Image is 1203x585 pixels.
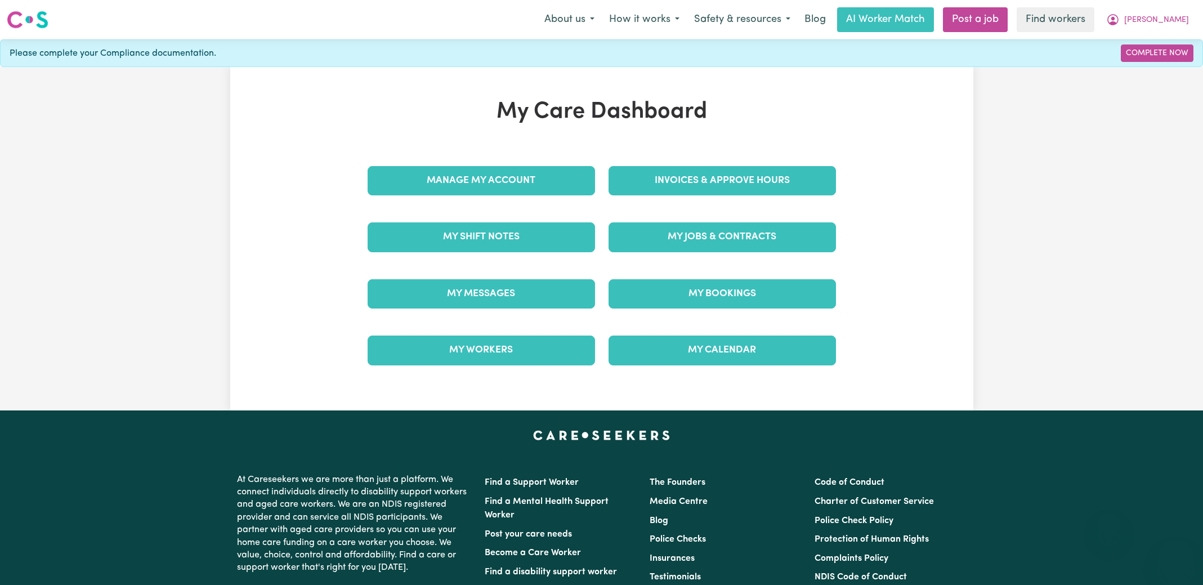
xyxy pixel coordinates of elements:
a: AI Worker Match [837,7,934,32]
a: Protection of Human Rights [815,535,929,544]
a: Manage My Account [368,166,595,195]
a: Complaints Policy [815,554,888,563]
a: Careseekers logo [7,7,48,33]
a: The Founders [650,478,705,487]
h1: My Care Dashboard [361,99,843,126]
a: Become a Care Worker [485,548,581,557]
a: Police Check Policy [815,516,893,525]
a: Post a job [943,7,1008,32]
button: About us [537,8,602,32]
a: My Shift Notes [368,222,595,252]
a: My Jobs & Contracts [609,222,836,252]
img: Careseekers logo [7,10,48,30]
a: Post your care needs [485,530,572,539]
a: Find a Mental Health Support Worker [485,497,609,520]
a: Invoices & Approve Hours [609,166,836,195]
span: Please complete your Compliance documentation. [10,47,216,60]
a: Find workers [1017,7,1094,32]
a: Testimonials [650,573,701,582]
button: My Account [1099,8,1196,32]
a: NDIS Code of Conduct [815,573,907,582]
a: My Bookings [609,279,836,309]
iframe: Button to launch messaging window [1158,540,1194,576]
a: My Messages [368,279,595,309]
span: [PERSON_NAME] [1124,14,1189,26]
a: Careseekers home page [533,431,670,440]
a: Insurances [650,554,695,563]
a: Find a disability support worker [485,568,617,577]
a: Complete Now [1121,44,1193,62]
a: Blog [650,516,668,525]
a: Media Centre [650,497,708,506]
p: At Careseekers we are more than just a platform. We connect individuals directly to disability su... [237,469,471,579]
a: Find a Support Worker [485,478,579,487]
button: Safety & resources [687,8,798,32]
a: Charter of Customer Service [815,497,934,506]
button: How it works [602,8,687,32]
a: My Calendar [609,336,836,365]
a: Code of Conduct [815,478,884,487]
iframe: Close message [1098,513,1120,535]
a: Police Checks [650,535,706,544]
a: Blog [798,7,833,32]
a: My Workers [368,336,595,365]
